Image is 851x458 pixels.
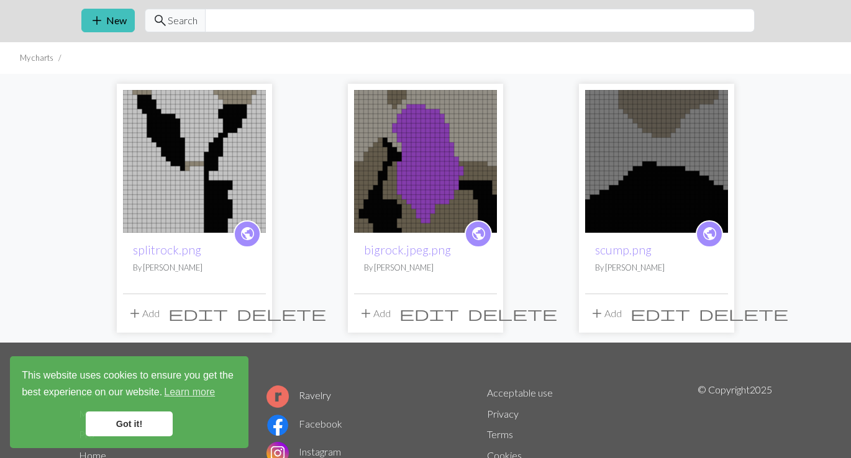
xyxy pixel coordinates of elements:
span: delete [699,305,788,322]
img: Ravelry logo [266,385,289,408]
a: scump.png [595,243,652,257]
a: learn more about cookies [162,383,217,402]
a: Instagram [266,446,341,457]
a: dismiss cookie message [86,411,173,436]
span: edit [168,305,228,322]
i: Edit [630,306,690,321]
a: public [696,220,723,248]
button: Add [123,302,164,325]
a: scump.png [585,154,728,166]
img: Facebook logo [266,414,289,436]
a: public [234,220,261,248]
a: bigrock.jpeg.png [354,154,497,166]
span: edit [630,305,690,322]
span: add [589,305,604,322]
span: add [89,12,104,29]
i: public [471,222,486,246]
a: Ravelry [266,389,331,401]
button: Add [585,302,626,325]
a: Acceptable use [487,387,553,398]
span: add [358,305,373,322]
i: Edit [168,306,228,321]
span: public [240,224,255,243]
img: scump.png [585,90,728,233]
img: splitrock.png [123,90,266,233]
span: Search [168,13,198,28]
p: By [PERSON_NAME] [595,262,718,274]
span: This website uses cookies to ensure you get the best experience on our website. [22,368,237,402]
span: add [127,305,142,322]
div: cookieconsent [10,356,248,448]
li: My charts [20,52,53,64]
button: Edit [395,302,463,325]
a: Terms [487,428,513,440]
span: edit [399,305,459,322]
a: bigrock.jpeg.png [364,243,451,257]
i: public [702,222,717,246]
a: Facebook [266,418,342,429]
button: Edit [626,302,694,325]
button: New [81,9,135,32]
button: Add [354,302,395,325]
a: splitrock.png [123,154,266,166]
img: bigrock.jpeg.png [354,90,497,233]
a: splitrock.png [133,243,201,257]
a: public [465,220,492,248]
span: public [471,224,486,243]
button: Delete [232,302,330,325]
p: By [PERSON_NAME] [364,262,487,274]
button: Edit [164,302,232,325]
button: Delete [694,302,793,325]
span: delete [237,305,326,322]
span: public [702,224,717,243]
span: search [153,12,168,29]
i: Edit [399,306,459,321]
i: public [240,222,255,246]
a: Privacy [487,408,519,420]
span: delete [468,305,557,322]
button: Delete [463,302,562,325]
p: By [PERSON_NAME] [133,262,256,274]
